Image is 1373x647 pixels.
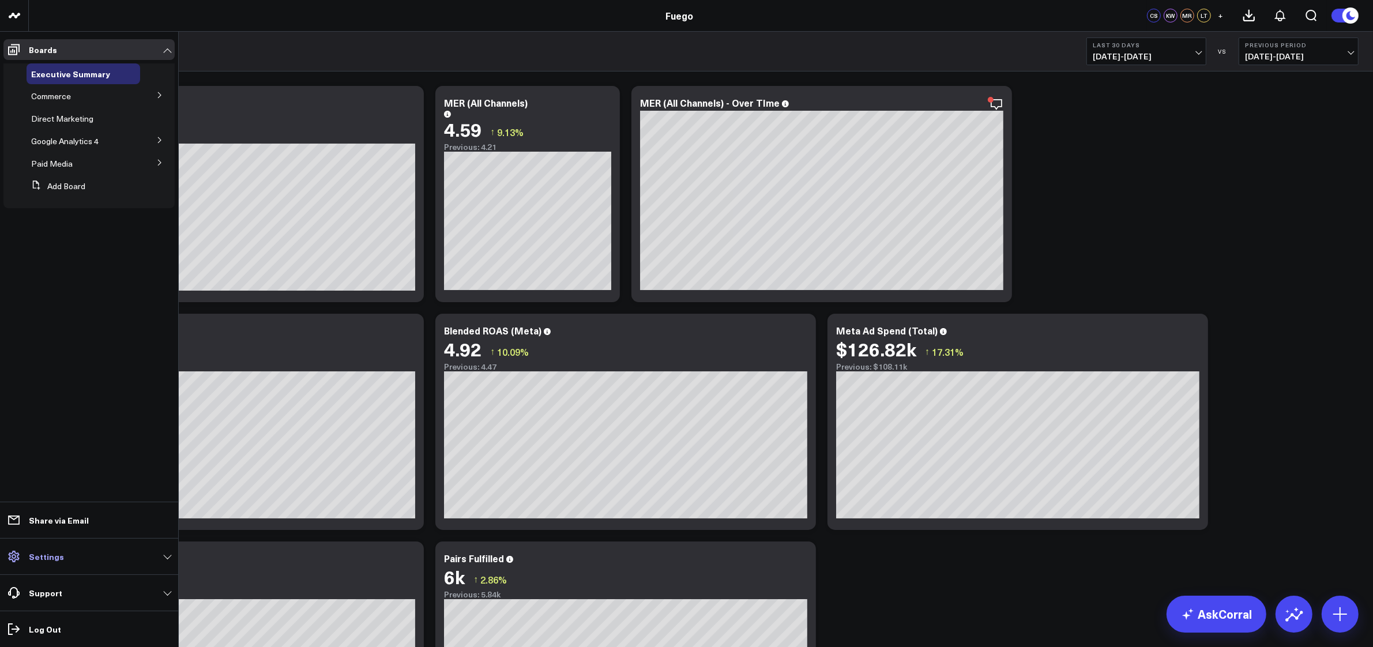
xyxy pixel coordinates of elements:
div: CS [1147,9,1161,22]
div: MER (All Channels) - Over TIme [640,96,780,109]
span: ↑ [490,344,495,359]
span: Commerce [31,91,71,101]
p: Boards [29,45,57,54]
a: Fuego [665,9,693,22]
span: 2.86% [480,573,507,586]
div: Previous: 4.47 [444,362,807,371]
div: Previous: 4.21 [444,142,611,152]
span: Executive Summary [31,68,110,80]
div: Previous: $488.25k [52,134,415,144]
button: Last 30 Days[DATE]-[DATE] [1086,37,1206,65]
div: VS [1212,48,1233,55]
div: Previous: 5.51k [52,590,415,599]
p: Settings [29,552,64,561]
span: 17.31% [932,345,964,358]
div: Pairs Fulfilled [444,552,504,565]
div: Previous: $7.93k [52,362,415,371]
div: Meta Ad Spend (Total) [836,324,938,337]
div: LT [1197,9,1211,22]
div: 4.59 [444,119,482,140]
span: ↑ [925,344,930,359]
span: 10.09% [497,345,529,358]
div: Previous: 5.84k [444,590,807,599]
a: Paid Media [31,159,73,168]
b: Last 30 Days [1093,42,1200,48]
a: Log Out [3,619,175,640]
div: 6k [444,566,465,587]
span: Paid Media [31,158,73,169]
button: + [1214,9,1228,22]
a: Google Analytics 4 [31,137,99,146]
div: MER (All Channels) [444,96,528,109]
button: Previous Period[DATE]-[DATE] [1239,37,1359,65]
a: AskCorral [1167,596,1266,633]
div: 4.92 [444,338,482,359]
div: MR [1180,9,1194,22]
span: + [1218,12,1224,20]
span: [DATE] - [DATE] [1093,52,1200,61]
div: Previous: $108.11k [836,362,1199,371]
div: KW [1164,9,1178,22]
a: Commerce [31,92,71,101]
p: Share via Email [29,516,89,525]
p: Support [29,588,62,597]
div: $126.82k [836,338,916,359]
span: 9.13% [497,126,524,138]
span: ↑ [490,125,495,140]
span: Google Analytics 4 [31,136,99,146]
p: Log Out [29,625,61,634]
a: Executive Summary [31,69,110,78]
a: Direct Marketing [31,114,93,123]
button: Add Board [27,176,85,197]
span: Direct Marketing [31,113,93,124]
span: ↑ [473,572,478,587]
span: [DATE] - [DATE] [1245,52,1352,61]
div: Blended ROAS (Meta) [444,324,541,337]
b: Previous Period [1245,42,1352,48]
